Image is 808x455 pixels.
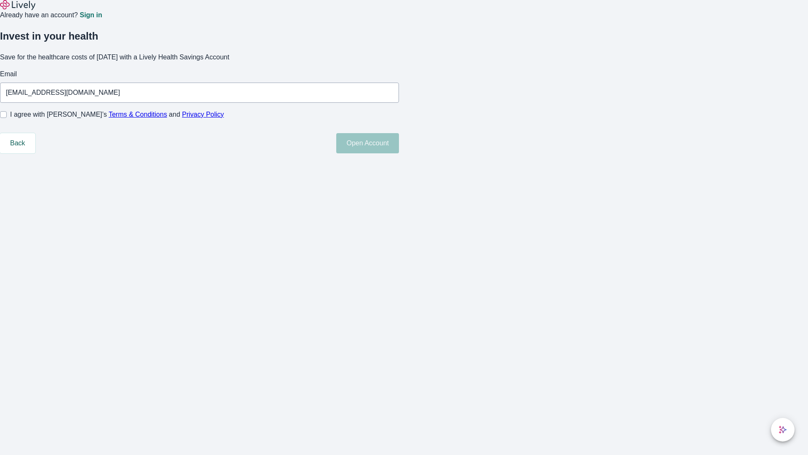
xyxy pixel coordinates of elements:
a: Sign in [80,12,102,19]
button: chat [771,418,795,442]
a: Terms & Conditions [109,111,167,118]
span: I agree with [PERSON_NAME]’s and [10,110,224,120]
svg: Lively AI Assistant [779,426,787,434]
a: Privacy Policy [182,111,224,118]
